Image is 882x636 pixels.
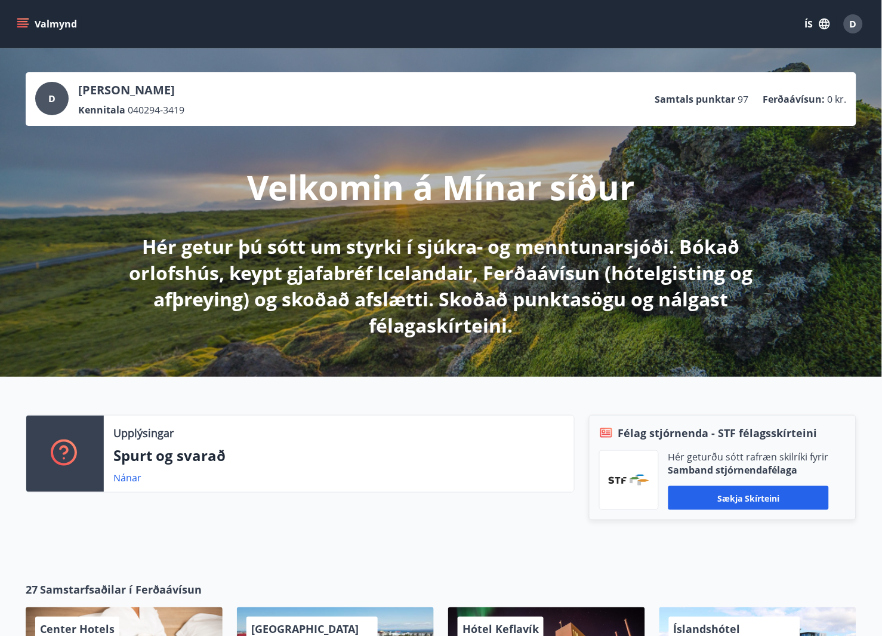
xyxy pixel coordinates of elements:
[798,13,837,35] button: ÍS
[850,17,857,30] span: D
[48,92,55,105] span: D
[14,13,82,35] button: menu
[78,103,125,116] p: Kennitala
[738,93,749,106] span: 97
[113,425,174,441] p: Upplýsingar
[668,463,829,477] p: Samband stjórnendafélaga
[26,582,38,598] span: 27
[668,486,829,510] button: Sækja skírteini
[40,582,202,598] span: Samstarfsaðilar í Ferðaávísun
[113,471,141,484] a: Nánar
[113,445,565,466] p: Spurt og svarað
[609,475,649,486] img: vjCaq2fThgY3EUYqSgpjEiBg6WP39ov69hlhuPVN.png
[828,93,847,106] span: 0 kr.
[618,425,818,441] span: Félag stjórnenda - STF félagsskírteini
[126,233,756,339] p: Hér getur þú sótt um styrki í sjúkra- og menntunarsjóði. Bókað orlofshús, keypt gjafabréf Iceland...
[668,450,829,463] p: Hér geturðu sótt rafræn skilríki fyrir
[763,93,825,106] p: Ferðaávísun :
[655,93,736,106] p: Samtals punktar
[78,82,184,99] p: [PERSON_NAME]
[839,10,868,38] button: D
[247,164,635,210] p: Velkomin á Mínar síður
[128,103,184,116] span: 040294-3419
